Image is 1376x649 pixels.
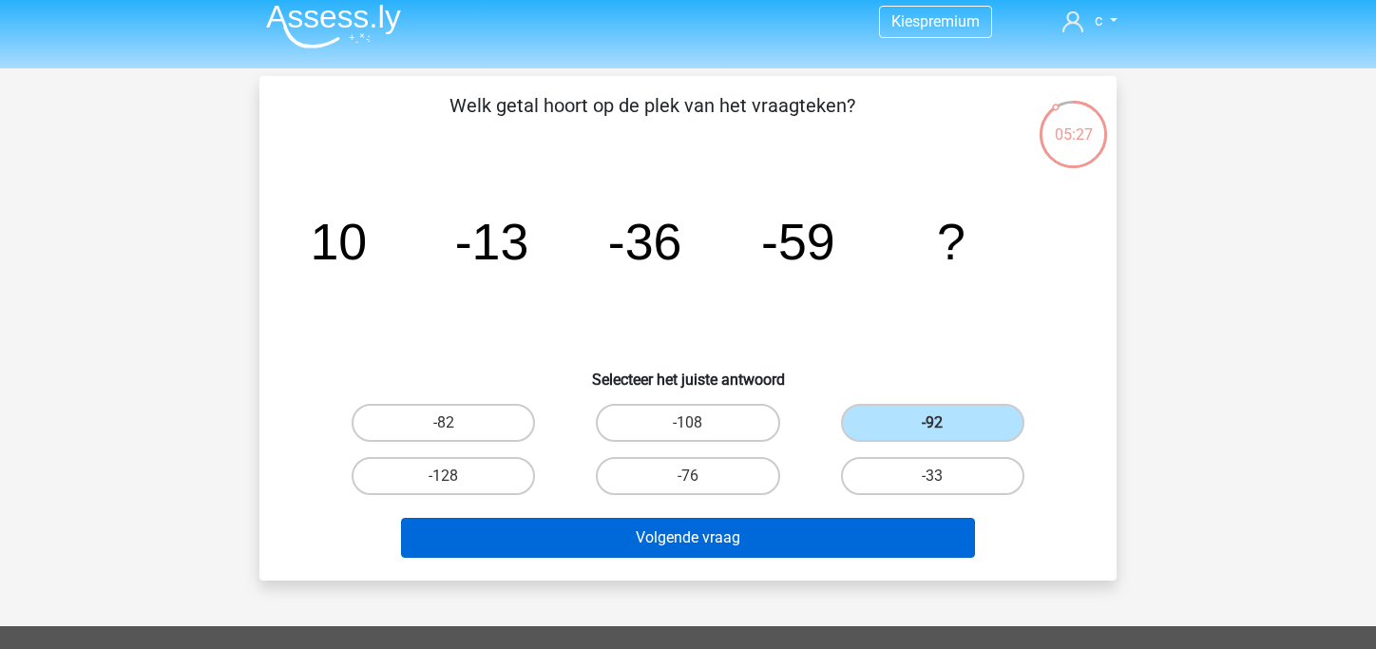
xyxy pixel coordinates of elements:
[310,213,367,270] tspan: 10
[352,404,535,442] label: -82
[920,12,980,30] span: premium
[290,91,1015,148] p: Welk getal hoort op de plek van het vraagteken?
[841,404,1024,442] label: -92
[1038,99,1109,146] div: 05:27
[266,4,401,48] img: Assessly
[761,213,835,270] tspan: -59
[841,457,1024,495] label: -33
[891,12,920,30] span: Kies
[1055,10,1125,32] a: c
[455,213,529,270] tspan: -13
[352,457,535,495] label: -128
[290,355,1086,389] h6: Selecteer het juiste antwoord
[880,9,991,34] a: Kiespremium
[401,518,976,558] button: Volgende vraag
[596,457,779,495] label: -76
[1095,11,1102,29] span: c
[937,213,965,270] tspan: ?
[608,213,682,270] tspan: -36
[596,404,779,442] label: -108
